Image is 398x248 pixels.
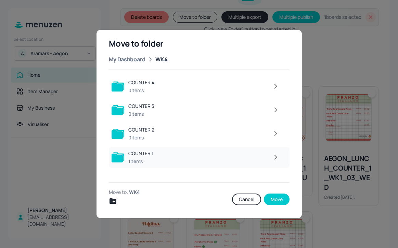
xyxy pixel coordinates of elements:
[128,134,154,141] div: 0 items
[155,55,168,63] div: WK4
[128,150,154,157] div: COUNTER 1
[109,38,290,49] div: Move to folder
[232,194,261,205] button: Cancel
[129,189,140,195] span: WK4
[128,87,154,94] div: 0 items
[128,79,154,86] div: COUNTER 4
[128,103,154,110] div: COUNTER 3
[128,111,154,117] div: 0 items
[264,194,290,205] button: Move
[109,189,229,196] div: Move to:
[109,55,145,63] div: My Dashboard
[128,158,154,165] div: 1 items
[109,197,117,205] svg: Create new folder
[128,126,154,133] div: COUNTER 2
